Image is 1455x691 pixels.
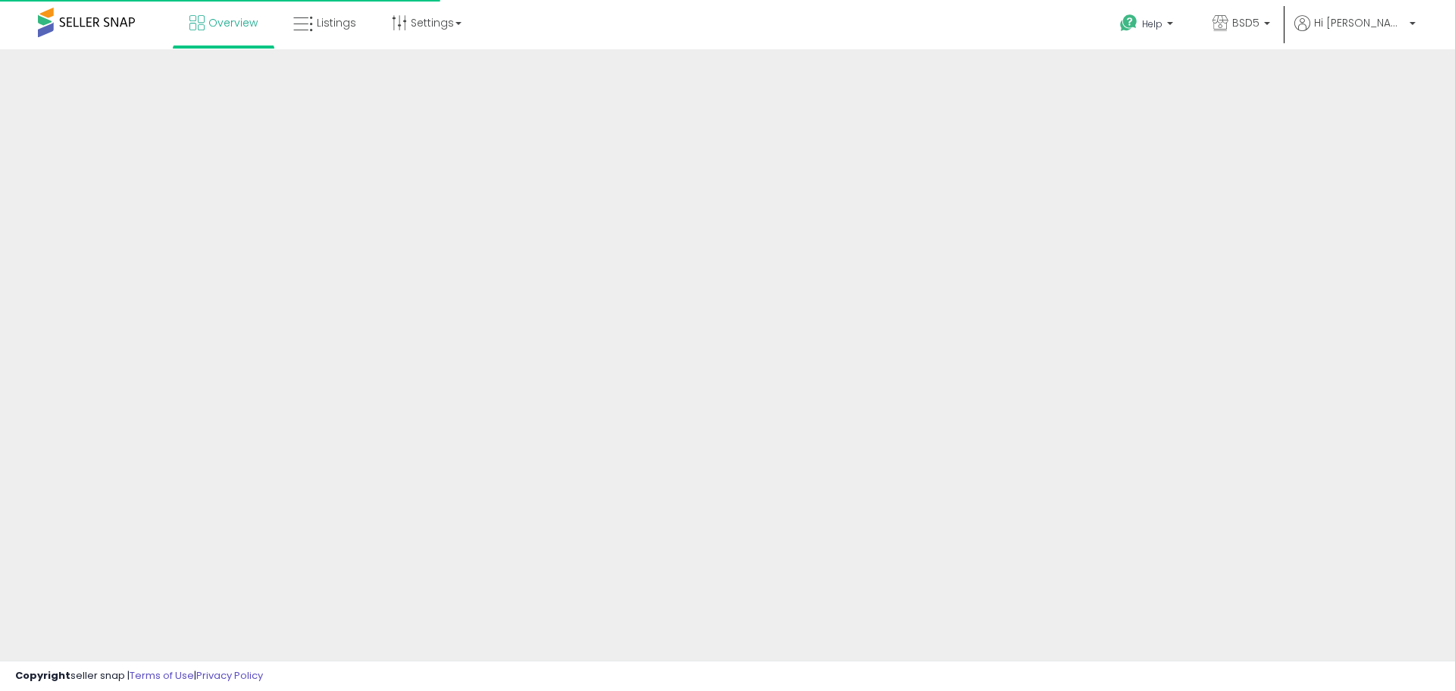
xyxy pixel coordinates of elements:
[1142,17,1162,30] span: Help
[1294,15,1416,49] a: Hi [PERSON_NAME]
[196,668,263,683] a: Privacy Policy
[1232,15,1259,30] span: BSD5
[130,668,194,683] a: Terms of Use
[1119,14,1138,33] i: Get Help
[15,668,70,683] strong: Copyright
[1108,2,1188,49] a: Help
[15,669,263,683] div: seller snap | |
[208,15,258,30] span: Overview
[1314,15,1405,30] span: Hi [PERSON_NAME]
[317,15,356,30] span: Listings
